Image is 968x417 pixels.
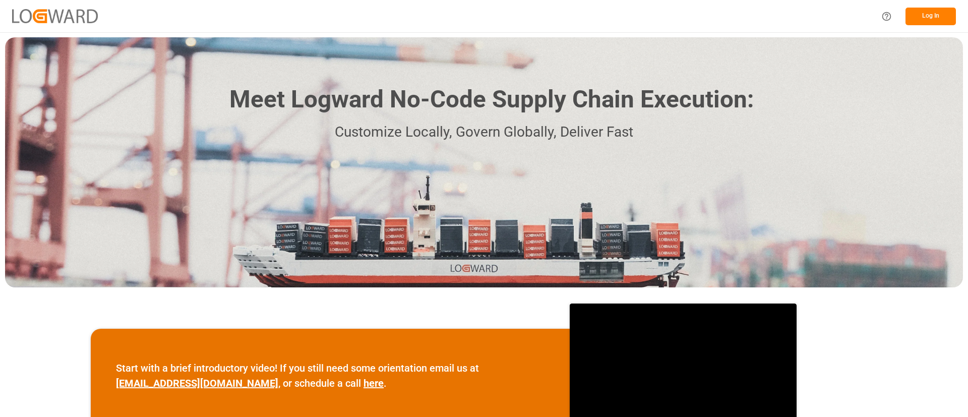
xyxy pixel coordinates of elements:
[116,377,278,389] a: [EMAIL_ADDRESS][DOMAIN_NAME]
[12,9,98,23] img: Logward_new_orange.png
[905,8,956,25] button: Log In
[229,82,754,117] h1: Meet Logward No-Code Supply Chain Execution:
[364,377,384,389] a: here
[116,361,544,391] p: Start with a brief introductory video! If you still need some orientation email us at , or schedu...
[875,5,898,28] button: Help Center
[214,121,754,144] p: Customize Locally, Govern Globally, Deliver Fast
